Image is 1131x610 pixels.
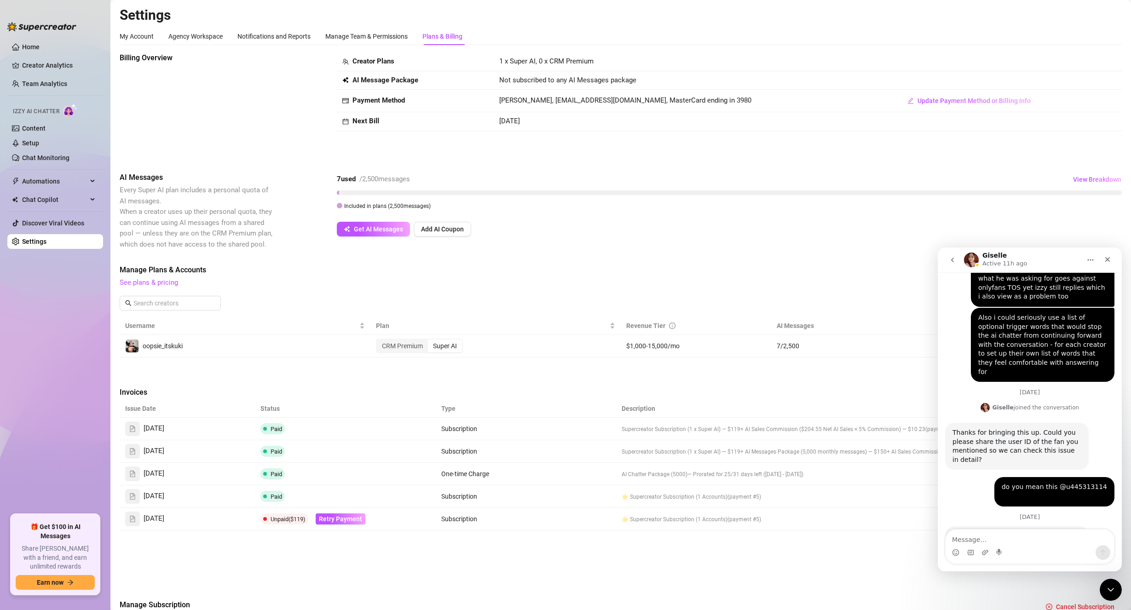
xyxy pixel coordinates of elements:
[29,301,36,309] button: Gif picker
[436,400,526,418] th: Type
[441,470,489,478] span: One-time Charge
[13,107,59,116] span: Izzy AI Chatter
[414,222,471,236] button: Add AI Coupon
[129,493,136,500] span: file-text
[120,387,274,398] span: Invoices
[168,31,223,41] div: Agency Workspace
[319,515,362,523] span: Retry Payment
[777,341,966,351] span: 7 / 2,500
[622,449,740,455] span: Supercreator Subscription (1 x Super AI) — $119
[120,31,154,41] div: My Account
[626,322,665,329] span: Revenue Tier
[376,339,463,353] div: segmented control
[16,575,95,590] button: Earn nowarrow-right
[120,317,370,335] th: Username
[622,426,740,432] span: Supercreator Subscription (1 x Super AI) — $119
[740,449,887,455] span: + AI Messages Package (5,000 monthly messages) — $150
[129,426,136,432] span: file-text
[499,57,594,65] span: 1 x Super AI, 0 x CRM Premium
[120,400,255,418] th: Issue Date
[22,219,84,227] a: Discover Viral Videos
[441,448,477,455] span: Subscription
[727,494,761,500] span: (payment #5)
[22,58,96,73] a: Creator Analytics
[925,426,959,432] span: (payment #7)
[352,96,405,104] strong: Payment Method
[22,125,46,132] a: Content
[344,203,431,209] span: Included in plans ( 2,500 messages)
[342,58,349,65] span: team
[271,516,306,523] span: Unpaid ($119)
[938,247,1122,571] iframe: Intercom live chat
[255,400,435,418] th: Status
[622,494,727,500] span: 🌟 Supercreator Subscription (1 Accounts)
[14,301,22,309] button: Emoji picker
[120,6,1122,24] h2: Settings
[22,154,69,161] a: Chat Monitoring
[120,265,1122,276] span: Manage Plans & Accounts
[900,93,1038,108] button: Update Payment Method or Billing Info
[422,31,462,41] div: Plans & Billing
[352,117,379,125] strong: Next Bill
[1046,604,1052,610] span: close-circle
[126,340,138,352] img: oopsie_itskuki
[771,317,972,335] th: AI Messages
[370,317,621,335] th: Plan
[316,513,365,524] button: Retry Payment
[622,471,687,478] span: AI Chatter Package (5000)
[120,172,274,183] span: AI Messages
[907,98,914,104] span: edit
[421,225,464,233] span: Add AI Coupon
[22,192,87,207] span: Chat Copilot
[337,175,356,183] strong: 7 used
[271,426,282,432] span: Paid
[499,75,636,86] span: Not subscribed to any AI Messages package
[144,468,164,479] span: [DATE]
[342,98,349,104] span: credit-card
[12,178,19,185] span: thunderbolt
[622,516,727,523] span: 🌟 Supercreator Subscription (1 Accounts)
[125,321,358,331] span: Username
[16,544,95,571] span: Share [PERSON_NAME] with a friend, and earn unlimited rewards
[342,118,349,125] span: calendar
[7,22,76,31] img: logo-BBDzfeDw.svg
[37,579,63,586] span: Earn now
[22,238,46,245] a: Settings
[352,57,394,65] strong: Creator Plans
[22,139,39,147] a: Setup
[144,491,164,502] span: [DATE]
[8,282,176,298] textarea: Message…
[7,279,177,328] div: Giselle says…
[271,448,282,455] span: Paid
[669,322,675,329] span: info-circle
[22,174,87,189] span: Automations
[129,448,136,455] span: file-text
[44,301,51,309] button: Upload attachment
[129,516,136,522] span: file-text
[12,196,18,203] img: Chat Copilot
[120,278,178,287] a: See plans & pricing
[120,52,274,63] span: Billing Overview
[237,31,311,41] div: Notifications and Reports
[120,186,272,248] span: Every Super AI plan includes a personal quota of AI messages. When a creator uses up their person...
[428,340,462,352] div: Super AI
[359,175,410,183] span: / 2,500 messages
